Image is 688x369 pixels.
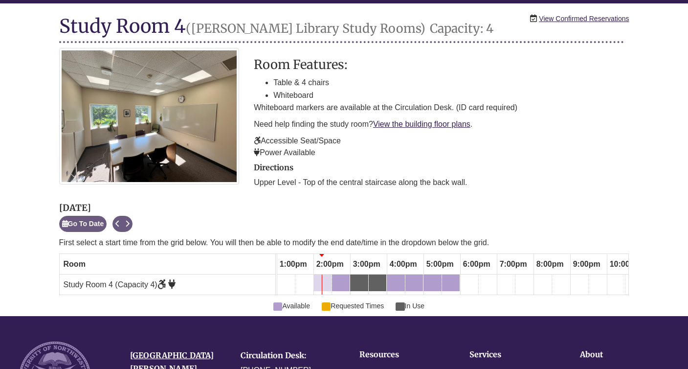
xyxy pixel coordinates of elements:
[273,89,629,102] li: Whiteboard
[351,256,383,273] span: 3:00pm
[396,300,424,311] span: In Use
[314,256,346,273] span: 2:00pm
[254,118,629,130] p: Need help finding the study room? .
[332,275,350,291] a: 2:30pm Friday, August 29, 2025 - Study Room 4 - Available
[387,275,405,291] a: 4:00pm Friday, August 29, 2025 - Study Room 4 - Available
[534,256,566,273] span: 8:00pm
[539,13,629,24] a: View Confirmed Reservations
[373,120,470,128] a: View the building floor plans
[59,48,240,184] img: Study Room 4
[423,275,442,291] a: 5:00pm Friday, August 29, 2025 - Study Room 4 - Available
[254,135,629,159] p: Accessible Seat/Space Power Available
[254,102,629,114] p: Whiteboard markers are available at the Circulation Desk. (ID card required)
[122,216,133,232] button: Next
[359,350,440,359] h4: Resources
[387,256,420,273] span: 4:00pm
[313,275,332,291] a: 2:00pm Friday, August 29, 2025 - Study Room 4 - Available
[607,256,644,273] span: 10:00pm
[254,163,629,172] h2: Directions
[442,275,460,291] a: 5:30pm Friday, August 29, 2025 - Study Room 4 - Available
[59,203,133,213] h2: [DATE]
[64,260,86,268] span: Room
[405,275,423,291] a: 4:30pm Friday, August 29, 2025 - Study Room 4 - Available
[254,177,629,188] p: Upper Level - Top of the central staircase along the back wall.
[424,256,456,273] span: 5:00pm
[571,256,603,273] span: 9:00pm
[64,280,176,289] span: Study Room 4 (Capacity 4)
[254,58,629,71] h3: Room Features:
[59,16,624,43] h1: Study Room 4
[461,256,493,273] span: 6:00pm
[469,350,550,359] h4: Services
[59,216,107,232] button: Go To Date
[241,351,337,360] h4: Circulation Desk:
[580,350,660,359] h4: About
[369,275,386,291] a: 3:30pm Friday, August 29, 2025 - Study Room 4 - In Use
[273,76,629,89] li: Table & 4 chairs
[254,58,629,158] div: description
[130,350,214,360] a: [GEOGRAPHIC_DATA]
[430,21,493,36] small: Capacity: 4
[186,21,425,36] small: ([PERSON_NAME] Library Study Rooms)
[497,256,530,273] span: 7:00pm
[277,256,310,273] span: 1:00pm
[273,300,310,311] span: Available
[59,237,629,249] p: First select a start time from the grid below. You will then be able to modify the end date/time ...
[350,275,368,291] a: 3:00pm Friday, August 29, 2025 - Study Room 4 - In Use
[322,300,384,311] span: Requested Times
[112,216,123,232] button: Previous
[254,163,629,189] div: directions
